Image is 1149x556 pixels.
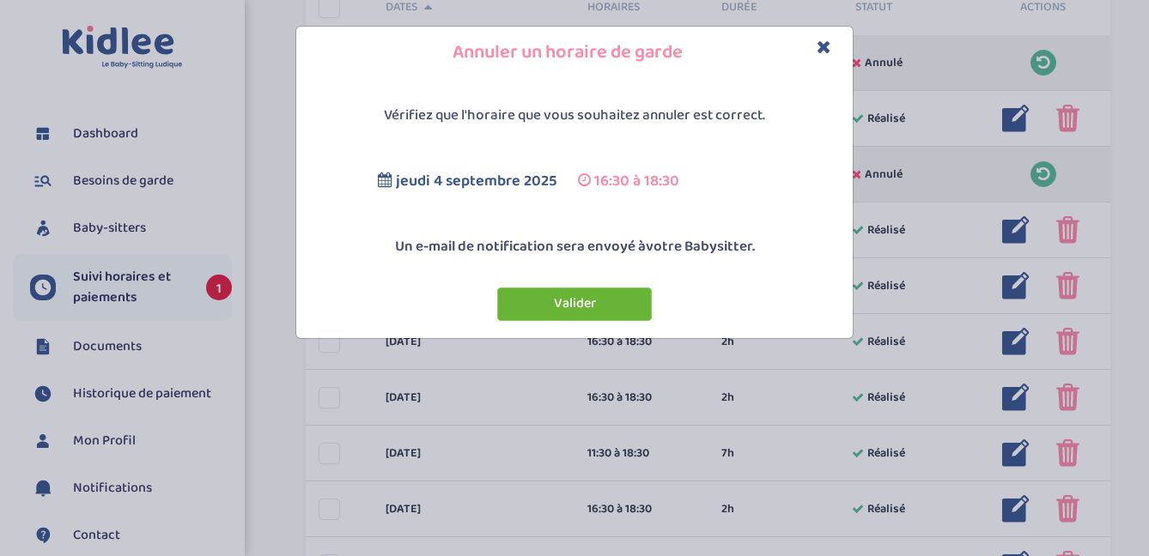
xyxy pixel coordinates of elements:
span: 16:30 à 18:30 [594,169,679,193]
span: votre Babysitter. [646,235,755,258]
h4: Annuler un horaire de garde [309,39,840,66]
button: Valider [497,287,652,321]
button: Close [817,38,831,57]
span: jeudi 4 septembre 2025 [396,169,557,193]
p: Vérifiez que l'horaire que vous souhaitez annuler est correct. [301,105,848,127]
p: Un e-mail de notification sera envoyé à [301,236,848,258]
